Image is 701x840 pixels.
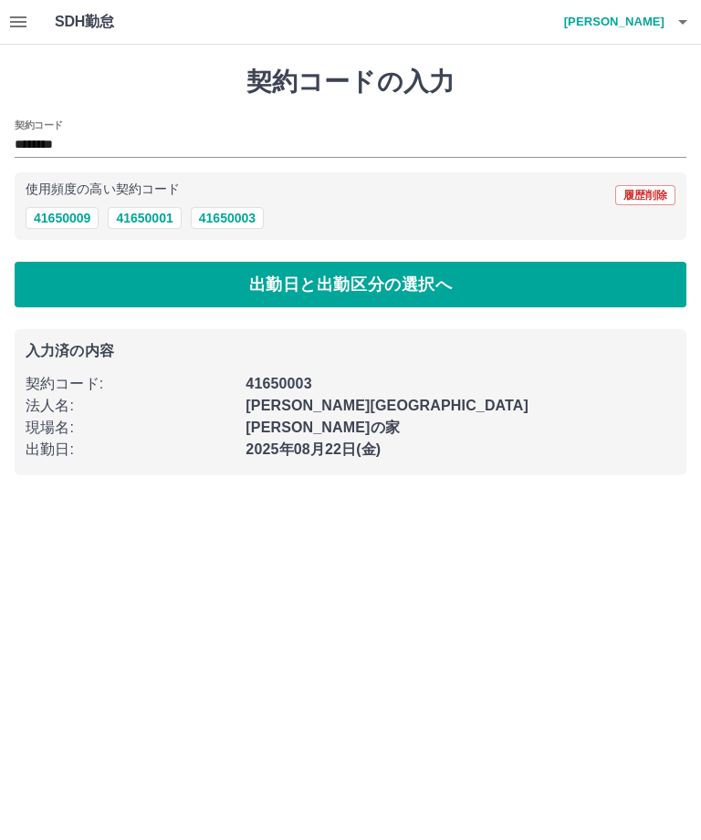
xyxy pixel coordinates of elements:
[26,395,235,417] p: 法人名 :
[615,185,675,205] button: 履歴削除
[15,262,686,307] button: 出勤日と出勤区分の選択へ
[26,207,99,229] button: 41650009
[15,67,686,98] h1: 契約コードの入力
[246,398,528,413] b: [PERSON_NAME][GEOGRAPHIC_DATA]
[26,417,235,439] p: 現場名 :
[246,420,400,435] b: [PERSON_NAME]の家
[26,344,675,358] p: 入力済の内容
[26,183,180,196] p: 使用頻度の高い契約コード
[15,118,63,132] h2: 契約コード
[26,373,235,395] p: 契約コード :
[246,376,311,391] b: 41650003
[246,441,381,457] b: 2025年08月22日(金)
[191,207,264,229] button: 41650003
[108,207,181,229] button: 41650001
[26,439,235,461] p: 出勤日 :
